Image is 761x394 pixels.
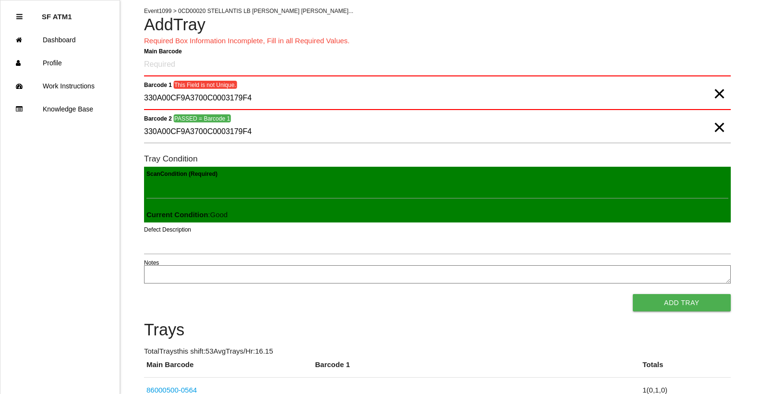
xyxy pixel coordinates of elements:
[144,54,731,76] input: Required
[16,5,23,28] div: Close
[0,74,120,98] a: Work Instructions
[640,359,730,378] th: Totals
[144,8,353,14] span: Event 1099 > 0CD00020 STELLANTIS LB [PERSON_NAME] [PERSON_NAME]...
[144,81,172,88] b: Barcode 1
[144,321,731,339] h4: Trays
[0,98,120,121] a: Knowledge Base
[144,48,182,54] b: Main Barcode
[713,74,725,94] span: Clear Input
[144,115,172,122] b: Barcode 2
[173,81,237,89] span: This Field is not Unique.
[313,359,640,378] th: Barcode 1
[42,5,72,21] p: SF ATM1
[144,359,313,378] th: Main Barcode
[146,210,208,219] b: Current Condition
[633,294,731,311] button: Add Tray
[144,225,191,234] label: Defect Description
[146,170,217,177] b: Scan Condition (Required)
[144,16,731,34] h4: Add Tray
[144,259,159,267] label: Notes
[144,36,731,47] p: Required Box Information Incomplete, Fill in all Required Values.
[146,386,197,394] a: 86000500-0564
[144,346,731,357] p: Total Trays this shift: 53 Avg Trays /Hr: 16.15
[146,210,228,219] span: : Good
[144,154,731,163] h6: Tray Condition
[0,51,120,74] a: Profile
[713,108,725,127] span: Clear Input
[173,114,230,123] span: PASSED = Barcode 1
[0,28,120,51] a: Dashboard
